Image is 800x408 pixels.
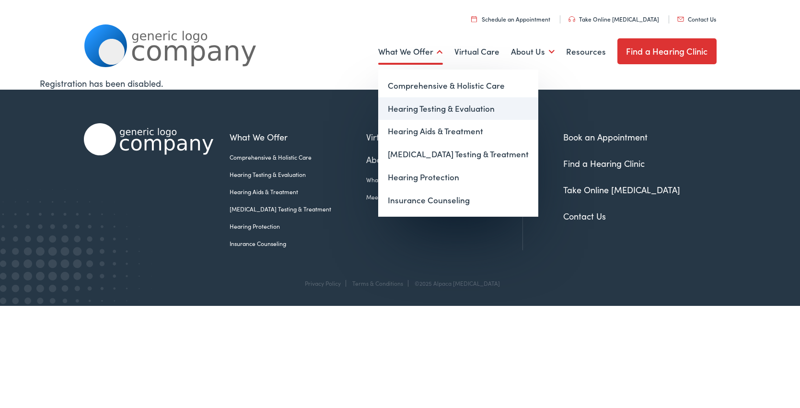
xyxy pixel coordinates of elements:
a: Contact Us [677,15,716,23]
a: Book an Appointment [563,131,648,143]
a: Comprehensive & Holistic Care [230,153,366,162]
a: Comprehensive & Holistic Care [378,74,538,97]
a: Virtual Care [366,130,448,143]
a: Contact Us [563,210,606,222]
div: ©2025 Alpaca [MEDICAL_DATA] [410,280,500,287]
a: Hearing Aids & Treatment [230,187,366,196]
a: What We Offer [378,34,443,70]
img: utility icon [471,16,477,22]
a: Terms & Conditions [352,279,403,287]
a: Find a Hearing Clinic [563,157,645,169]
a: Virtual Care [454,34,499,70]
a: [MEDICAL_DATA] Testing & Treatment [230,205,366,213]
a: About Us [511,34,555,70]
a: About Us [366,153,448,166]
a: What We Offer [230,130,366,143]
a: Hearing Testing & Evaluation [378,97,538,120]
a: Insurance Counseling [378,189,538,212]
a: Find a Hearing Clinic [617,38,717,64]
img: utility icon [568,16,575,22]
a: Take Online [MEDICAL_DATA] [563,184,680,196]
div: Registration has been disabled. [40,77,760,90]
img: utility icon [677,17,684,22]
a: What We Believe [366,175,448,184]
a: Insurance Counseling [230,239,366,248]
a: Hearing Testing & Evaluation [230,170,366,179]
a: Resources [566,34,606,70]
img: Alpaca Audiology [84,123,213,155]
a: Hearing Protection [378,166,538,189]
a: Hearing Protection [230,222,366,231]
a: Privacy Policy [305,279,341,287]
a: Schedule an Appointment [471,15,550,23]
a: Meet the Team [366,193,448,201]
a: [MEDICAL_DATA] Testing & Treatment [378,143,538,166]
a: Hearing Aids & Treatment [378,120,538,143]
a: Take Online [MEDICAL_DATA] [568,15,659,23]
